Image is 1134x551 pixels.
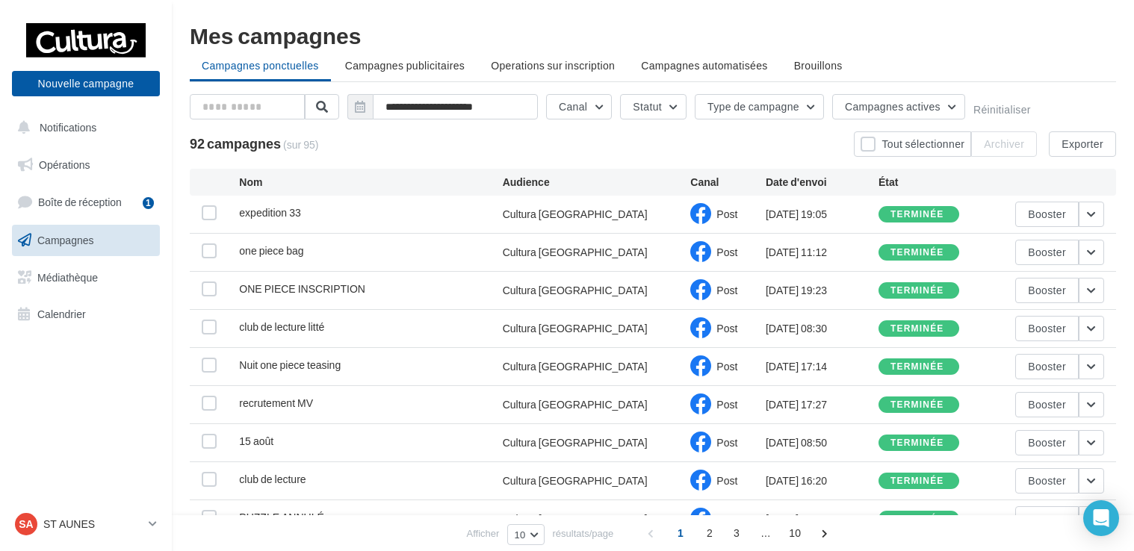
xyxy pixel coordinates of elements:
span: Opérations [39,158,90,171]
button: Tout sélectionner [854,131,971,157]
button: Réinitialiser [973,104,1031,116]
span: 92 campagnes [190,135,281,152]
span: 3 [725,521,749,545]
div: terminée [890,248,944,258]
span: recrutement MV [239,396,313,409]
div: Audience [503,175,691,190]
span: expedition 33 [239,206,300,219]
div: terminée [890,286,944,296]
a: Boîte de réception1 [9,186,163,218]
button: Nouvelle campagne [12,71,160,96]
div: Canal [690,175,766,190]
button: Exporter [1049,131,1116,157]
div: terminée [890,210,944,220]
button: Booster [1015,278,1079,303]
span: Boîte de réception [38,196,122,208]
span: Calendrier [37,308,86,320]
span: 15 août [239,435,273,447]
span: 10 [783,521,807,545]
span: 1 [669,521,693,545]
span: 2 [698,521,722,545]
div: [DATE] 17:14 [766,359,879,374]
button: Booster [1015,316,1079,341]
div: Open Intercom Messenger [1083,500,1119,536]
div: Date d'envoi [766,175,879,190]
div: Cultura [GEOGRAPHIC_DATA] [503,435,648,450]
div: [DATE] 19:05 [766,207,879,222]
div: État [879,175,991,190]
span: Campagnes publicitaires [345,59,465,72]
div: terminée [890,476,944,486]
div: Cultura [GEOGRAPHIC_DATA] [503,397,648,412]
button: Booster [1015,202,1079,227]
div: Cultura [GEOGRAPHIC_DATA] [503,207,648,222]
span: Post [716,208,737,220]
button: Booster [1015,354,1079,379]
span: Campagnes [37,234,94,246]
div: terminée [890,362,944,372]
a: Médiathèque [9,262,163,293]
span: Brouillons [794,59,843,72]
span: Médiathèque [37,270,98,283]
span: PUZZLE ANNULÉ [239,511,323,523]
span: Post [716,398,737,411]
div: [DATE] 08:50 [766,435,879,450]
button: Booster [1015,468,1079,494]
span: Post [716,436,737,449]
div: Cultura [GEOGRAPHIC_DATA] [503,283,648,298]
a: Campagnes [9,225,163,256]
div: [DATE] 16:10 [766,511,879,526]
div: [DATE] 11:12 [766,245,879,260]
div: Cultura [GEOGRAPHIC_DATA] [503,359,648,374]
span: Post [716,474,737,487]
div: terminée [890,400,944,410]
button: 10 [507,524,544,545]
p: ST AUNES [43,517,143,532]
span: Afficher [467,526,500,541]
button: Campagnes actives [832,94,965,119]
span: SA [19,517,33,532]
span: one piece bag [239,244,303,257]
span: Post [716,322,737,334]
span: Campagnes automatisées [641,59,767,72]
button: Booster [1015,392,1079,417]
button: Notifications [9,112,157,143]
div: 1 [143,197,154,209]
button: Booster [1015,506,1079,532]
a: SA ST AUNES [12,510,160,538]
div: Nom [239,175,502,190]
span: Post [716,246,737,258]
span: 10 [514,529,525,541]
div: Cultura [GEOGRAPHIC_DATA] [503,473,648,488]
div: [DATE] 17:27 [766,397,879,412]
div: [DATE] 19:23 [766,283,879,298]
div: Cultura [GEOGRAPHIC_DATA] [503,511,648,526]
span: club de lecture [239,473,306,485]
a: Calendrier [9,299,163,330]
span: (sur 95) [283,137,318,152]
div: Mes campagnes [190,24,1116,46]
span: Nuit one piece teasing [239,358,341,371]
button: Type de campagne [695,94,824,119]
button: Booster [1015,240,1079,265]
span: Notifications [40,121,96,134]
span: Post [716,360,737,373]
button: Canal [546,94,612,119]
span: Post [716,512,737,525]
button: Statut [620,94,687,119]
div: Cultura [GEOGRAPHIC_DATA] [503,245,648,260]
div: Cultura [GEOGRAPHIC_DATA] [503,321,648,336]
span: Post [716,284,737,296]
div: terminée [890,324,944,334]
button: Booster [1015,430,1079,455]
span: Operations sur inscription [491,59,615,72]
span: ... [754,521,778,545]
button: Archiver [971,131,1037,157]
div: terminée [890,438,944,448]
span: ONE PIECE INSCRIPTION [239,282,365,295]
span: résultats/page [553,526,614,541]
a: Opérations [9,149,163,181]
div: [DATE] 08:30 [766,321,879,336]
span: club de lecture litté [239,320,324,333]
div: [DATE] 16:20 [766,473,879,488]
